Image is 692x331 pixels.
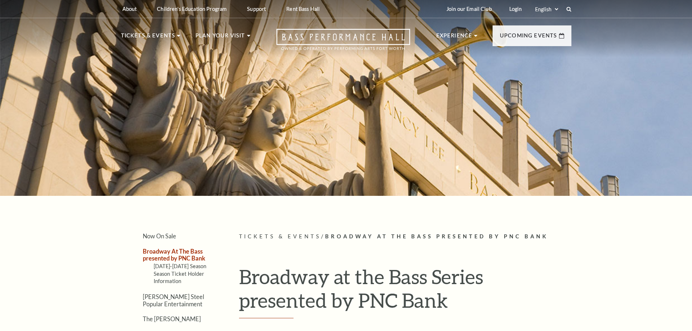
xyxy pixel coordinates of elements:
h1: Broadway at the Bass Series presented by PNC Bank [239,265,571,318]
select: Select: [534,6,559,13]
a: [PERSON_NAME] Steel Popular Entertainment [143,293,204,307]
p: / [239,232,571,241]
span: Tickets & Events [239,233,321,239]
p: Children's Education Program [157,6,227,12]
p: Tickets & Events [121,31,175,44]
p: Upcoming Events [500,31,557,44]
a: [DATE]-[DATE] Season [154,263,207,269]
a: Now On Sale [143,233,176,239]
p: Experience [436,31,473,44]
a: Broadway At The Bass presented by PNC Bank [143,248,205,262]
span: Broadway At The Bass presented by PNC Bank [325,233,548,239]
p: Plan Your Visit [195,31,245,44]
p: Rent Bass Hall [286,6,320,12]
a: Season Ticket Holder Information [154,271,205,284]
p: Support [247,6,266,12]
p: About [122,6,137,12]
a: The [PERSON_NAME] [143,315,201,322]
